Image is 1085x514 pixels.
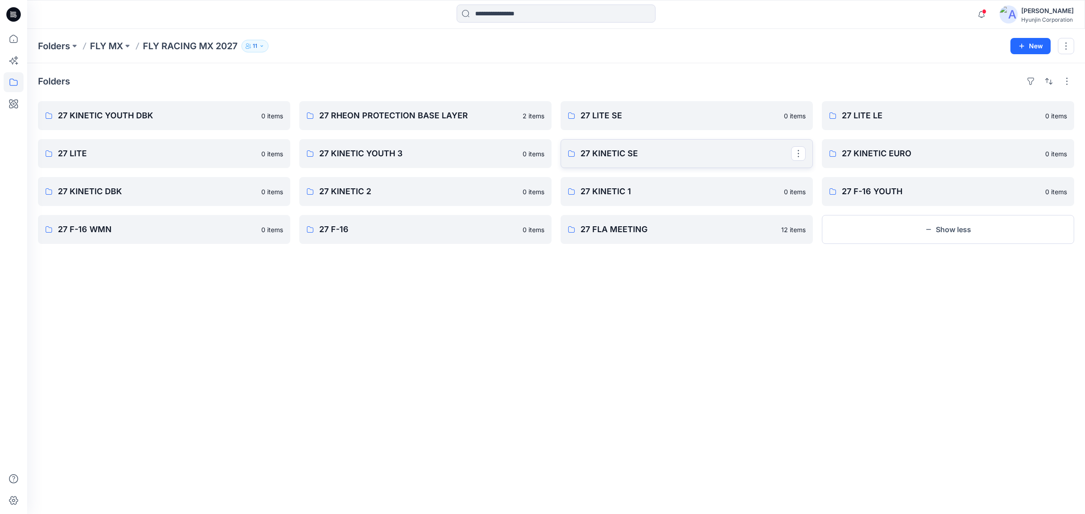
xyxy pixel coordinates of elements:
[299,215,552,244] a: 27 F-160 items
[90,40,123,52] a: FLY MX
[253,41,257,51] p: 11
[842,109,1040,122] p: 27 LITE LE
[58,147,256,160] p: 27 LITE
[1021,16,1074,23] div: Hyunjin Corporation
[299,177,552,206] a: 27 KINETIC 20 items
[822,177,1074,206] a: 27 F-16 YOUTH0 items
[241,40,269,52] button: 11
[319,185,517,198] p: 27 KINETIC 2
[1045,111,1067,121] p: 0 items
[261,111,283,121] p: 0 items
[561,101,813,130] a: 27 LITE SE0 items
[299,139,552,168] a: 27 KINETIC YOUTH 30 items
[781,225,806,234] p: 12 items
[523,111,544,121] p: 2 items
[319,147,517,160] p: 27 KINETIC YOUTH 3
[580,185,778,198] p: 27 KINETIC 1
[822,101,1074,130] a: 27 LITE LE0 items
[784,111,806,121] p: 0 items
[842,185,1040,198] p: 27 F-16 YOUTH
[38,40,70,52] a: Folders
[143,40,238,52] p: FLY RACING MX 2027
[38,177,290,206] a: 27 KINETIC DBK0 items
[1000,5,1018,23] img: avatar
[580,223,776,236] p: 27 FLA MEETING
[38,139,290,168] a: 27 LITE0 items
[523,149,544,159] p: 0 items
[561,215,813,244] a: 27 FLA MEETING12 items
[299,101,552,130] a: 27 RHEON PROTECTION BASE LAYER2 items
[38,215,290,244] a: 27 F-16 WMN0 items
[561,177,813,206] a: 27 KINETIC 10 items
[784,187,806,196] p: 0 items
[561,139,813,168] a: 27 KINETIC SE
[822,139,1074,168] a: 27 KINETIC EURO0 items
[1021,5,1074,16] div: [PERSON_NAME]
[58,109,256,122] p: 27 KINETIC YOUTH DBK
[1045,149,1067,159] p: 0 items
[319,223,517,236] p: 27 F-16
[580,147,791,160] p: 27 KINETIC SE
[523,225,544,234] p: 0 items
[38,76,70,87] h4: Folders
[1010,38,1051,54] button: New
[261,149,283,159] p: 0 items
[842,147,1040,160] p: 27 KINETIC EURO
[38,101,290,130] a: 27 KINETIC YOUTH DBK0 items
[822,215,1074,244] button: Show less
[1045,187,1067,196] p: 0 items
[261,187,283,196] p: 0 items
[261,225,283,234] p: 0 items
[580,109,778,122] p: 27 LITE SE
[319,109,517,122] p: 27 RHEON PROTECTION BASE LAYER
[58,185,256,198] p: 27 KINETIC DBK
[58,223,256,236] p: 27 F-16 WMN
[523,187,544,196] p: 0 items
